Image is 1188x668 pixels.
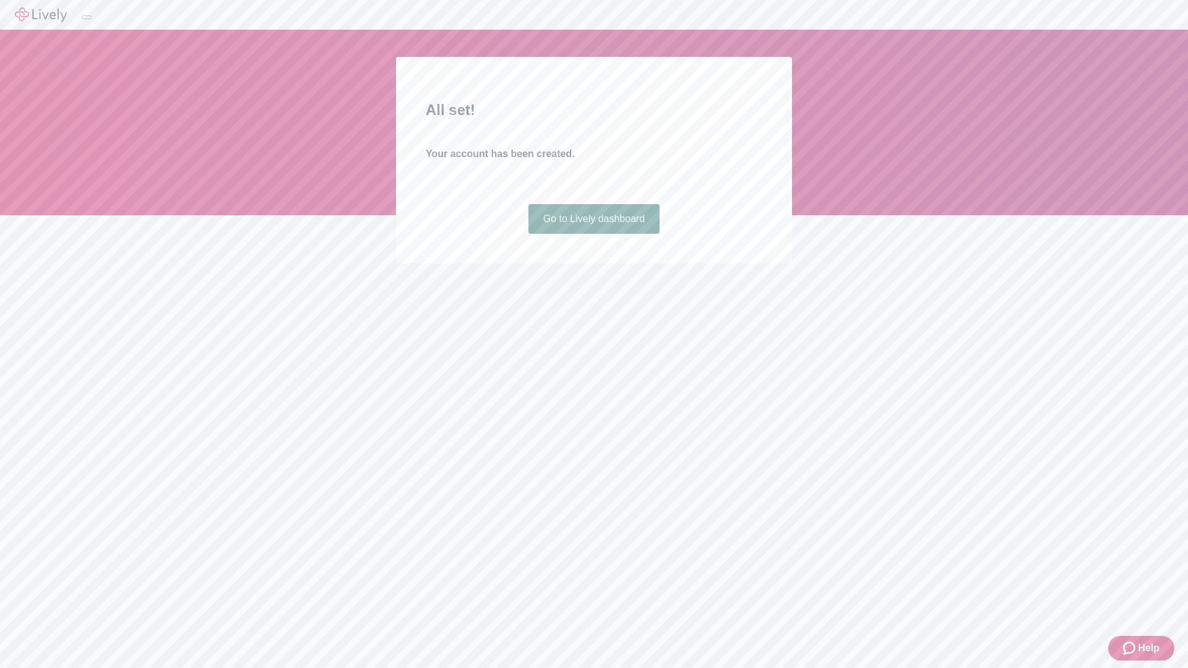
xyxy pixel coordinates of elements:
[1108,636,1174,661] button: Zendesk support iconHelp
[1138,641,1160,656] span: Help
[528,204,660,234] a: Go to Lively dashboard
[426,147,762,161] h4: Your account has been created.
[15,7,67,22] img: Lively
[426,99,762,121] h2: All set!
[82,15,92,19] button: Log out
[1123,641,1138,656] svg: Zendesk support icon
